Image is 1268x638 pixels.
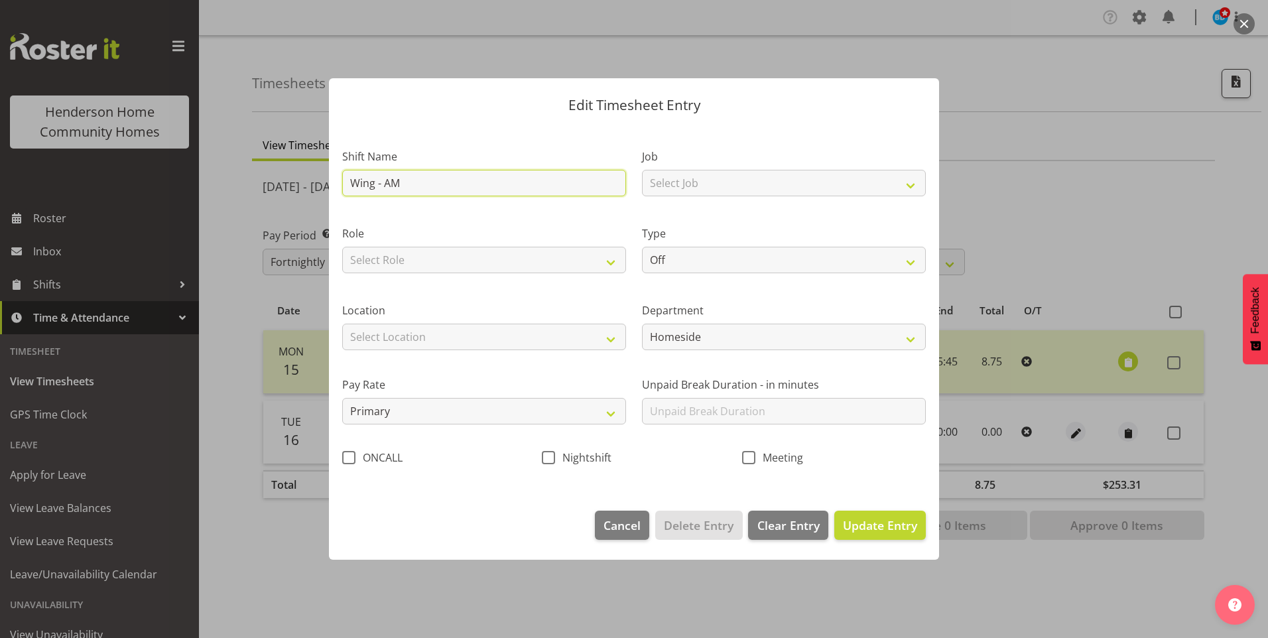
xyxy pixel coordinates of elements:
[843,517,917,533] span: Update Entry
[1243,274,1268,364] button: Feedback - Show survey
[342,170,626,196] input: Shift Name
[355,451,403,464] span: ONCALL
[642,149,926,164] label: Job
[642,302,926,318] label: Department
[748,511,828,540] button: Clear Entry
[755,451,803,464] span: Meeting
[642,377,926,393] label: Unpaid Break Duration - in minutes
[1249,287,1261,334] span: Feedback
[555,451,611,464] span: Nightshift
[1228,598,1241,611] img: help-xxl-2.png
[342,225,626,241] label: Role
[603,517,641,534] span: Cancel
[642,225,926,241] label: Type
[342,377,626,393] label: Pay Rate
[757,517,820,534] span: Clear Entry
[342,98,926,112] p: Edit Timesheet Entry
[642,398,926,424] input: Unpaid Break Duration
[342,302,626,318] label: Location
[342,149,626,164] label: Shift Name
[655,511,742,540] button: Delete Entry
[664,517,733,534] span: Delete Entry
[834,511,926,540] button: Update Entry
[595,511,649,540] button: Cancel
